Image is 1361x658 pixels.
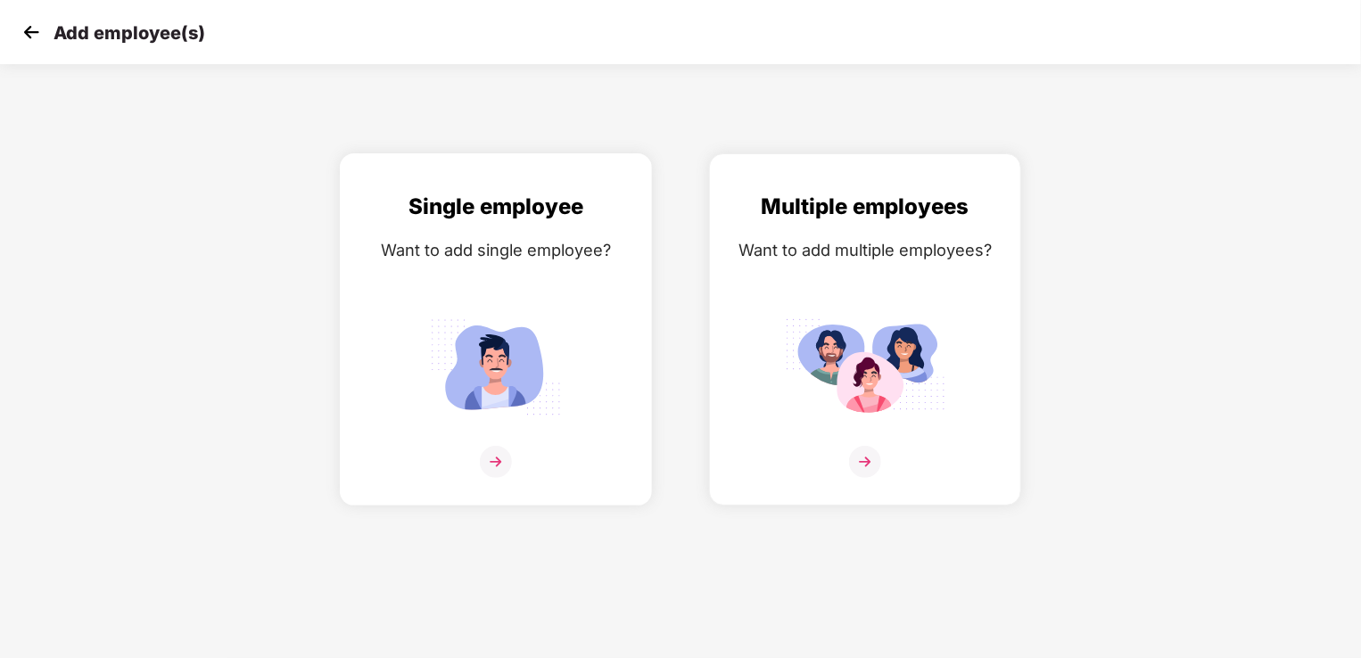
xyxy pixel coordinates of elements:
div: Want to add multiple employees? [728,237,1002,263]
img: svg+xml;base64,PHN2ZyB4bWxucz0iaHR0cDovL3d3dy53My5vcmcvMjAwMC9zdmciIHdpZHRoPSIzNiIgaGVpZ2h0PSIzNi... [849,446,881,478]
img: svg+xml;base64,PHN2ZyB4bWxucz0iaHR0cDovL3d3dy53My5vcmcvMjAwMC9zdmciIGlkPSJTaW5nbGVfZW1wbG95ZWUiIH... [416,311,576,423]
img: svg+xml;base64,PHN2ZyB4bWxucz0iaHR0cDovL3d3dy53My5vcmcvMjAwMC9zdmciIHdpZHRoPSIzNiIgaGVpZ2h0PSIzNi... [480,446,512,478]
img: svg+xml;base64,PHN2ZyB4bWxucz0iaHR0cDovL3d3dy53My5vcmcvMjAwMC9zdmciIGlkPSJNdWx0aXBsZV9lbXBsb3llZS... [785,311,945,423]
img: svg+xml;base64,PHN2ZyB4bWxucz0iaHR0cDovL3d3dy53My5vcmcvMjAwMC9zdmciIHdpZHRoPSIzMCIgaGVpZ2h0PSIzMC... [18,19,45,45]
div: Single employee [359,190,633,224]
div: Want to add single employee? [359,237,633,263]
div: Multiple employees [728,190,1002,224]
p: Add employee(s) [54,22,205,44]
